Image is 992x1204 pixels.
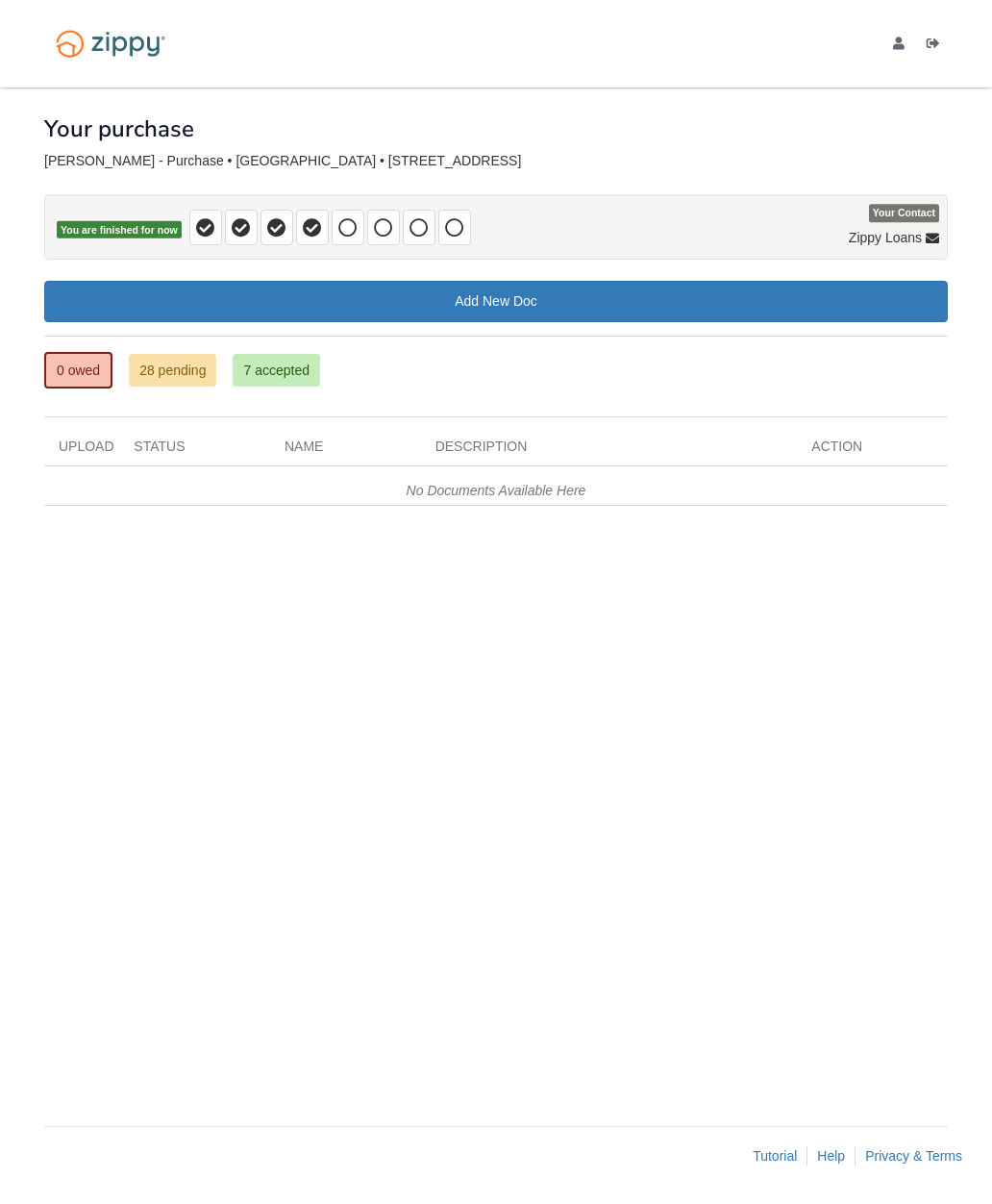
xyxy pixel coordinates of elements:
span: You are finished for now [57,221,182,239]
a: 28 pending [129,354,216,387]
div: Name [270,437,421,465]
a: Privacy & Terms [865,1148,962,1164]
div: Status [119,437,270,465]
em: No Documents Available Here [407,483,586,498]
div: Upload [44,437,119,465]
a: Log out [927,37,948,56]
a: Tutorial [753,1148,797,1164]
div: Description [421,437,798,465]
a: 7 accepted [233,354,320,387]
a: Help [817,1148,845,1164]
a: Add New Doc [44,281,948,322]
a: edit profile [893,37,912,56]
div: Action [797,437,948,465]
img: Logo [44,21,177,66]
span: Your Contact [869,205,939,223]
span: Zippy Loans [849,228,922,247]
h1: Your purchase [44,116,194,141]
a: 0 owed [44,352,112,389]
div: [PERSON_NAME] - Purchase • [GEOGRAPHIC_DATA] • [STREET_ADDRESS] [44,153,948,169]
